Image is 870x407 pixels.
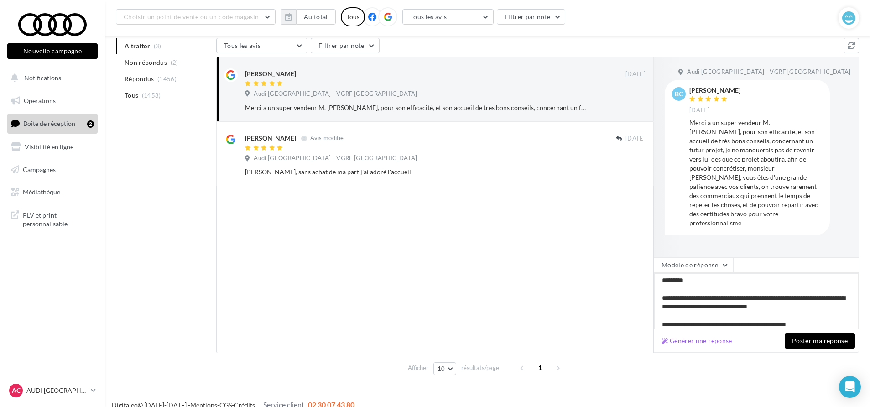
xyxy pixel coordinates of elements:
button: Au total [281,9,336,25]
span: bc [675,89,683,99]
span: Choisir un point de vente ou un code magasin [124,13,259,21]
div: [PERSON_NAME] [245,134,296,143]
span: [DATE] [689,106,709,115]
span: Tous [125,91,138,100]
span: 1 [533,360,547,375]
button: 10 [433,362,457,375]
button: Tous les avis [402,9,494,25]
a: Campagnes [5,160,99,179]
div: Tous [341,7,365,26]
div: [PERSON_NAME], sans achat de ma part j'ai adoré l'accueil [245,167,586,177]
button: Au total [296,9,336,25]
span: Visibilité en ligne [25,143,73,151]
span: Boîte de réception [23,120,75,127]
div: [PERSON_NAME] [689,87,740,94]
span: Médiathèque [23,188,60,196]
div: Merci a un super vendeur M. [PERSON_NAME], pour son efficacité, et son accueil de très bons conse... [689,118,823,228]
span: Tous les avis [224,42,261,49]
span: Audi [GEOGRAPHIC_DATA] - VGRF [GEOGRAPHIC_DATA] [687,68,850,76]
span: [DATE] [625,70,646,78]
span: Opérations [24,97,56,104]
span: Afficher [408,364,428,372]
span: (1458) [142,92,161,99]
span: Tous les avis [410,13,447,21]
p: AUDI [GEOGRAPHIC_DATA] [26,386,87,395]
button: Générer une réponse [658,335,736,346]
span: Répondus [125,74,154,83]
span: 10 [438,365,445,372]
div: [PERSON_NAME] [245,69,296,78]
button: Filtrer par note [497,9,566,25]
span: Audi [GEOGRAPHIC_DATA] - VGRF [GEOGRAPHIC_DATA] [254,90,417,98]
button: Modèle de réponse [654,257,733,273]
span: Non répondus [125,58,167,67]
span: AC [12,386,21,395]
button: Nouvelle campagne [7,43,98,59]
span: Campagnes [23,165,56,173]
button: Notifications [5,68,96,88]
span: (1456) [157,75,177,83]
span: résultats/page [461,364,499,372]
div: Merci a un super vendeur M. [PERSON_NAME], pour son efficacité, et son accueil de très bons conse... [245,103,586,112]
button: Choisir un point de vente ou un code magasin [116,9,276,25]
span: [DATE] [625,135,646,143]
a: Boîte de réception2 [5,114,99,133]
span: (2) [171,59,178,66]
span: Audi [GEOGRAPHIC_DATA] - VGRF [GEOGRAPHIC_DATA] [254,154,417,162]
button: Filtrer par note [311,38,380,53]
div: Open Intercom Messenger [839,376,861,398]
span: Notifications [24,74,61,82]
a: Opérations [5,91,99,110]
a: Visibilité en ligne [5,137,99,157]
div: 2 [87,120,94,128]
span: Avis modifié [310,135,344,142]
button: Tous les avis [216,38,307,53]
button: Poster ma réponse [785,333,855,349]
a: Médiathèque [5,183,99,202]
a: PLV et print personnalisable [5,205,99,232]
span: PLV et print personnalisable [23,209,94,229]
a: AC AUDI [GEOGRAPHIC_DATA] [7,382,98,399]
